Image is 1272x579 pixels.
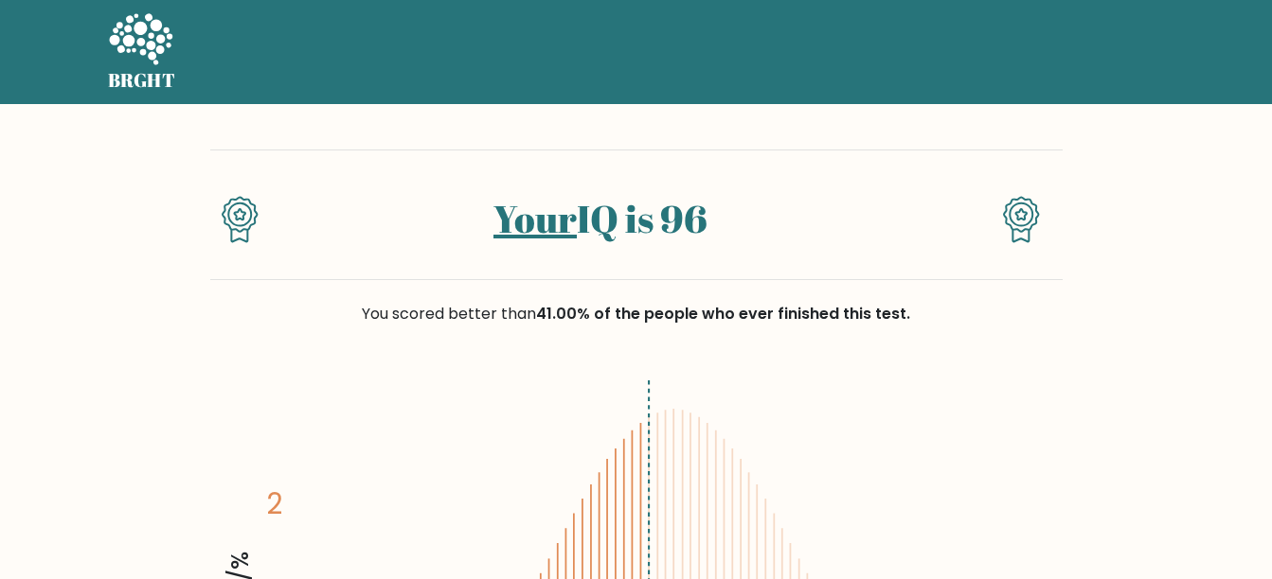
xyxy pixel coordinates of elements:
tspan: 2 [266,484,282,523]
div: You scored better than [210,303,1063,325]
h1: IQ is 96 [292,196,908,241]
a: BRGHT [108,8,176,96]
h5: BRGHT [108,69,176,92]
a: Your [493,193,577,244]
span: 41.00% of the people who ever finished this test. [536,303,910,325]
